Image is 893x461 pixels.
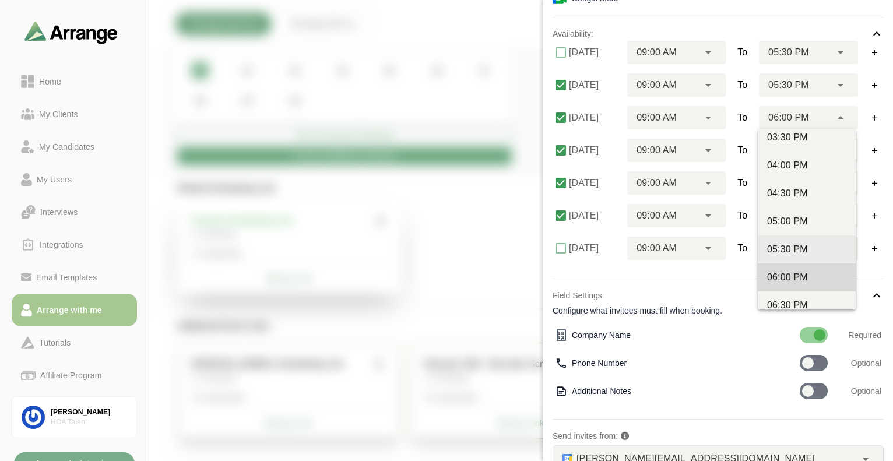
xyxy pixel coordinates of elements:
span: 05:30 PM [768,45,809,60]
div: My Clients [34,107,83,121]
span: To [737,78,747,92]
div: My Users [32,173,76,186]
div: Home [34,75,66,89]
div: Email Templates [31,270,101,284]
p: Availability: [553,27,593,41]
span: 09:00 AM [637,78,677,93]
div: Interviews [36,205,82,219]
label: [DATE] [569,73,620,97]
span: Optional [851,357,881,369]
div: Phone Number [555,357,800,369]
span: To [737,176,747,190]
div: HOA Talent [51,417,127,427]
label: [DATE] [569,237,620,260]
span: 09:00 AM [637,143,677,158]
span: To [737,209,747,223]
div: 05:00 PM [767,214,846,228]
div: Tutorials [34,336,75,350]
div: Additional Notes [555,385,800,397]
label: [DATE] [569,139,620,162]
span: To [737,111,747,125]
span: To [737,241,747,255]
div: Configure what invitees must fill when booking. [553,305,884,316]
div: Integrations [35,238,88,252]
label: [DATE] [569,41,620,64]
span: 09:00 AM [637,241,677,256]
div: 05:30 PM [767,242,846,256]
span: 09:00 AM [637,208,677,223]
div: 04:00 PM [767,159,846,173]
a: Tutorials [12,326,137,359]
label: [DATE] [569,204,620,227]
a: Home [12,65,137,98]
span: 09:00 AM [637,110,677,125]
div: 04:30 PM [767,186,846,200]
div: [PERSON_NAME] [51,407,127,417]
span: Optional [851,385,881,397]
div: 06:00 PM [767,270,846,284]
a: Arrange with me [12,294,137,326]
a: My Clients [12,98,137,131]
div: 06:30 PM [767,298,846,312]
label: [DATE] [569,171,620,195]
a: My Users [12,163,137,196]
span: To [737,143,747,157]
p: Send invites from: [553,429,884,443]
p: Field Settings: [553,288,604,302]
span: To [737,45,747,59]
label: [DATE] [569,106,620,129]
a: Interviews [12,196,137,228]
span: Required [848,329,881,341]
span: 06:00 PM [768,110,809,125]
div: 03:30 PM [767,131,846,145]
img: arrangeai-name-small-logo.4d2b8aee.svg [24,21,118,44]
a: [PERSON_NAME]HOA Talent [12,396,137,438]
span: 09:00 AM [637,175,677,191]
a: Affiliate Program [12,359,137,392]
div: Arrange with me [32,303,107,317]
span: 05:30 PM [768,78,809,93]
span: 09:00 AM [637,45,677,60]
div: Affiliate Program [36,368,106,382]
div: My Candidates [34,140,99,154]
div: Company Name [555,329,800,342]
a: Email Templates [12,261,137,294]
a: Integrations [12,228,137,261]
a: My Candidates [12,131,137,163]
